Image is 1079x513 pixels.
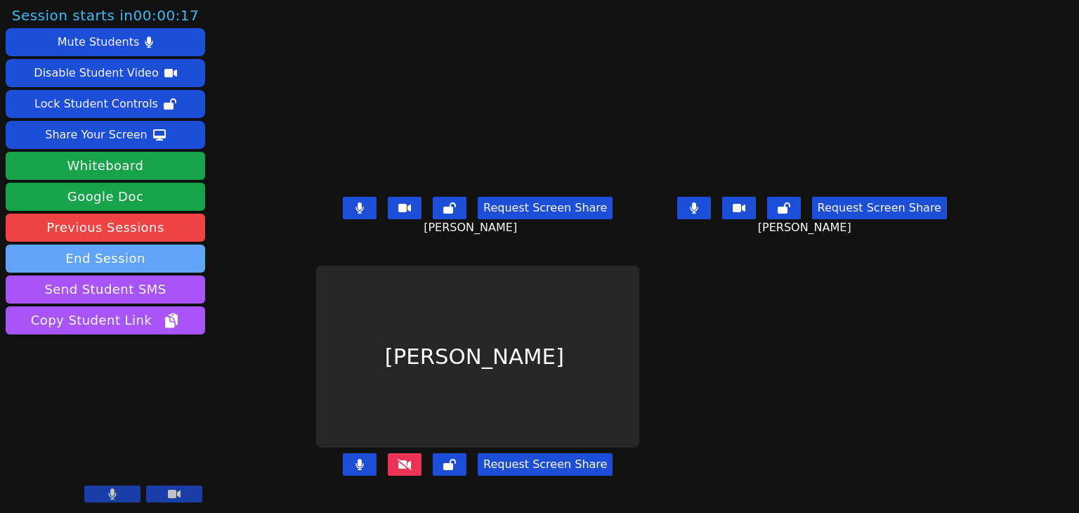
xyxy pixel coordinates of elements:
[34,93,158,115] div: Lock Student Controls
[34,62,158,84] div: Disable Student Video
[6,214,205,242] a: Previous Sessions
[6,275,205,304] button: Send Student SMS
[316,266,639,448] div: [PERSON_NAME]
[6,121,205,149] button: Share Your Screen
[758,219,855,236] span: [PERSON_NAME]
[12,6,200,25] span: Session starts in
[31,311,180,330] span: Copy Student Link
[58,31,139,53] div: Mute Students
[478,197,613,219] button: Request Screen Share
[6,152,205,180] button: Whiteboard
[6,28,205,56] button: Mute Students
[45,124,148,146] div: Share Your Screen
[478,453,613,476] button: Request Screen Share
[812,197,947,219] button: Request Screen Share
[6,245,205,273] button: End Session
[6,59,205,87] button: Disable Student Video
[6,90,205,118] button: Lock Student Controls
[133,7,199,24] time: 00:00:17
[424,219,521,236] span: [PERSON_NAME]
[6,183,205,211] a: Google Doc
[6,306,205,335] button: Copy Student Link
